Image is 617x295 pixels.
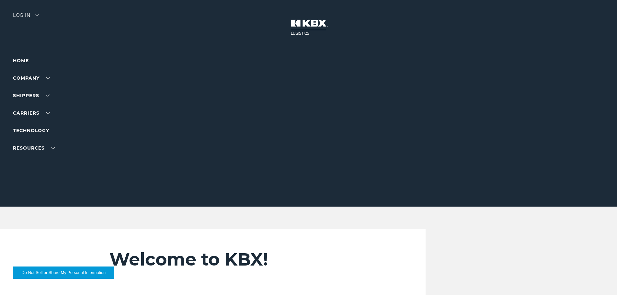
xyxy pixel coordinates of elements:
[13,128,49,133] a: Technology
[109,249,387,270] h2: Welcome to KBX!
[13,110,50,116] a: Carriers
[13,58,29,63] a: Home
[13,145,55,151] a: RESOURCES
[13,93,50,98] a: SHIPPERS
[35,14,39,16] img: arrow
[13,267,114,279] button: Do Not Sell or Share My Personal Information
[13,75,50,81] a: Company
[13,13,39,22] div: Log in
[284,13,333,41] img: kbx logo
